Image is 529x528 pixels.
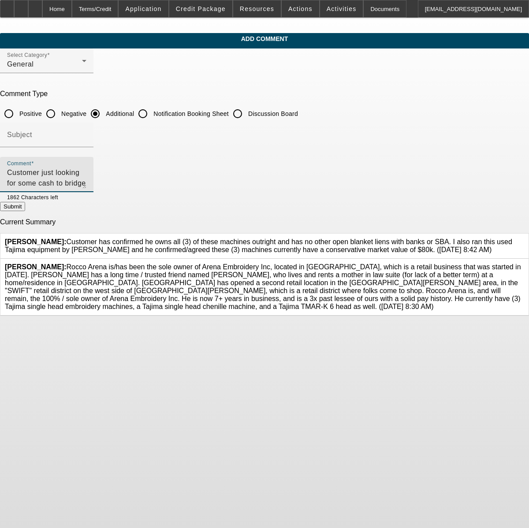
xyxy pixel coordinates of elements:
b: [PERSON_NAME]: [5,263,67,271]
label: Additional [104,109,134,118]
mat-label: Select Category [7,52,47,58]
button: Actions [282,0,319,17]
button: Application [119,0,168,17]
label: Positive [18,109,42,118]
span: Add Comment [7,35,522,42]
span: Credit Package [176,5,226,12]
span: Customer has confirmed he owns all (3) of these machines outright and has no other open blanket l... [5,238,512,253]
button: Credit Package [169,0,232,17]
label: Discussion Board [246,109,298,118]
button: Resources [233,0,281,17]
label: Notification Booking Sheet [152,109,229,118]
button: Activities [320,0,363,17]
mat-label: Comment [7,161,31,167]
span: Application [125,5,161,12]
span: Activities [327,5,357,12]
mat-hint: 1862 Characters left [7,192,58,202]
b: [PERSON_NAME]: [5,238,67,245]
span: Actions [288,5,313,12]
label: Negative [60,109,86,118]
span: Resources [240,5,274,12]
mat-label: Subject [7,131,32,138]
span: General [7,60,34,68]
span: Rocco Arena is/has been the sole owner of Arena Embroidery Inc, located in [GEOGRAPHIC_DATA], whi... [5,263,521,310]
